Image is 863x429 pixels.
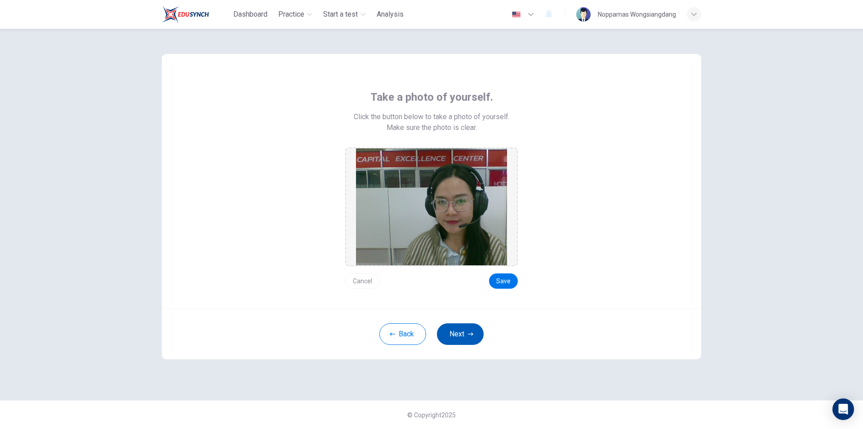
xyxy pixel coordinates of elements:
a: Train Test logo [162,5,230,23]
img: en [511,11,522,18]
button: Dashboard [230,6,271,22]
span: Dashboard [233,9,267,20]
span: Make sure the photo is clear. [387,122,477,133]
div: Open Intercom Messenger [832,398,854,420]
button: Next [437,323,484,345]
button: Save [489,273,518,289]
span: © Copyright 2025 [407,411,456,419]
img: preview screemshot [356,148,507,265]
button: Back [379,323,426,345]
button: Cancel [345,273,380,289]
button: Analysis [373,6,407,22]
span: Analysis [377,9,404,20]
img: Train Test logo [162,5,209,23]
div: Noppamas Wongsiangdang [598,9,676,20]
button: Practice [275,6,316,22]
span: Start a test [323,9,358,20]
span: Take a photo of yourself. [370,90,493,104]
button: Start a test [320,6,369,22]
img: Profile picture [576,7,591,22]
span: Click the button below to take a photo of yourself. [354,112,510,122]
span: Practice [278,9,304,20]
